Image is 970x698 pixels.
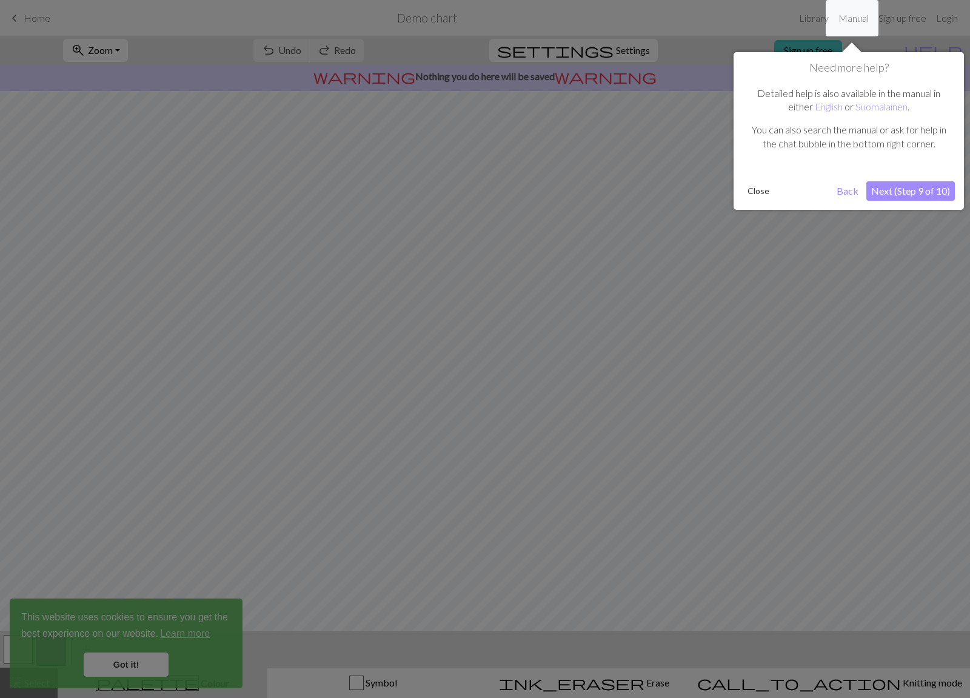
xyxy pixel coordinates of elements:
button: Close [743,182,774,200]
a: Suomalainen [855,101,908,112]
div: Need more help? [734,52,964,210]
h1: Need more help? [743,61,955,75]
p: Detailed help is also available in the manual in either or . [749,87,949,114]
a: English [815,101,843,112]
button: Next (Step 9 of 10) [866,181,955,201]
button: Back [832,181,863,201]
p: You can also search the manual or ask for help in the chat bubble in the bottom right corner. [749,123,949,150]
